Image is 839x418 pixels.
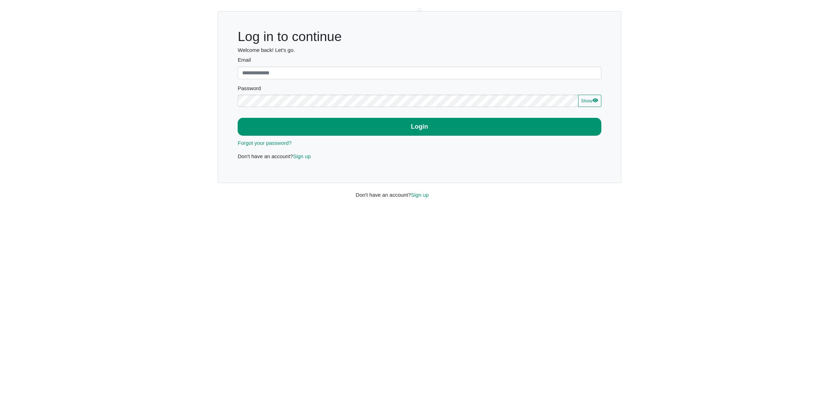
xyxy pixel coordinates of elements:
h6: Welcome back! Let's go. [238,47,601,53]
legend: Password [238,85,601,95]
a: Sign up [411,192,429,198]
p: Don't have an account? [238,153,601,161]
button: Showeye fill [578,95,601,107]
div: Don't have an account? [350,183,488,199]
label: Email [238,56,601,64]
svg: eye fill [593,97,598,103]
h1: Log in to continue [238,29,601,45]
a: Sign up [293,153,311,159]
b: Login [411,123,428,130]
img: svg+xml;charset=UTF-8,%3Csvg%20width%3D%221%22%20height%3D%221%22%20xmlns%3D%22http%3A%2F%2Fwww.w... [418,8,421,12]
button: Login [238,118,601,136]
a: Forgot your password? [238,140,291,146]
